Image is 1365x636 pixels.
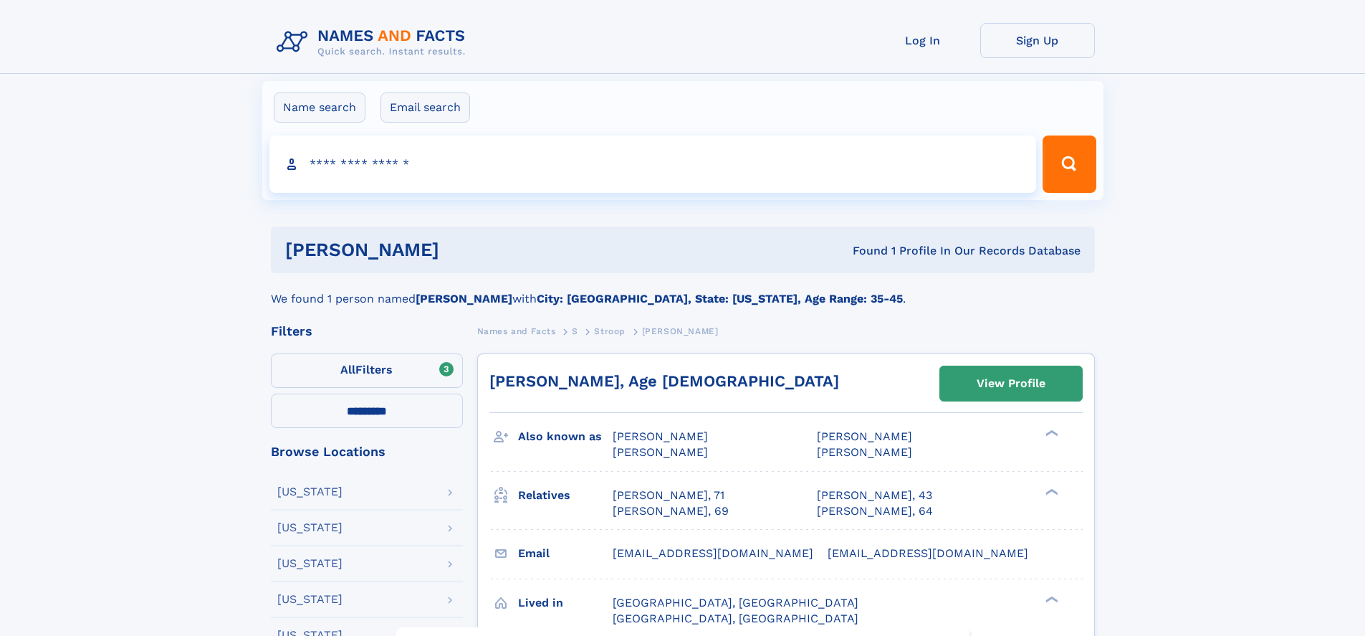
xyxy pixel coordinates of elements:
[1042,594,1059,604] div: ❯
[380,92,470,123] label: Email search
[866,23,980,58] a: Log In
[613,429,708,443] span: [PERSON_NAME]
[572,322,578,340] a: S
[642,326,719,336] span: [PERSON_NAME]
[613,546,813,560] span: [EMAIL_ADDRESS][DOMAIN_NAME]
[1043,136,1096,193] button: Search Button
[828,546,1028,560] span: [EMAIL_ADDRESS][DOMAIN_NAME]
[613,445,708,459] span: [PERSON_NAME]
[817,445,912,459] span: [PERSON_NAME]
[271,445,463,458] div: Browse Locations
[277,558,343,569] div: [US_STATE]
[980,23,1095,58] a: Sign Up
[489,372,839,390] a: [PERSON_NAME], Age [DEMOGRAPHIC_DATA]
[613,596,858,609] span: [GEOGRAPHIC_DATA], [GEOGRAPHIC_DATA]
[613,612,858,625] span: [GEOGRAPHIC_DATA], [GEOGRAPHIC_DATA]
[518,541,613,566] h3: Email
[594,326,626,336] span: Stroop
[613,503,729,519] a: [PERSON_NAME], 69
[572,326,578,336] span: S
[416,292,512,305] b: [PERSON_NAME]
[613,488,724,503] a: [PERSON_NAME], 71
[940,366,1082,401] a: View Profile
[277,486,343,498] div: [US_STATE]
[817,429,912,443] span: [PERSON_NAME]
[817,503,933,519] a: [PERSON_NAME], 64
[1042,429,1059,438] div: ❯
[594,322,626,340] a: Stroop
[271,325,463,338] div: Filters
[271,23,477,62] img: Logo Names and Facts
[977,367,1045,400] div: View Profile
[646,243,1081,259] div: Found 1 Profile In Our Records Database
[269,136,1037,193] input: search input
[277,522,343,533] div: [US_STATE]
[518,483,613,508] h3: Relatives
[271,353,463,388] label: Filters
[518,424,613,449] h3: Also known as
[285,241,646,259] h1: [PERSON_NAME]
[274,92,365,123] label: Name search
[817,488,932,503] a: [PERSON_NAME], 43
[537,292,903,305] b: City: [GEOGRAPHIC_DATA], State: [US_STATE], Age Range: 35-45
[477,322,556,340] a: Names and Facts
[340,363,355,376] span: All
[277,594,343,605] div: [US_STATE]
[1042,487,1059,496] div: ❯
[271,273,1095,308] div: We found 1 person named with .
[518,591,613,615] h3: Lived in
